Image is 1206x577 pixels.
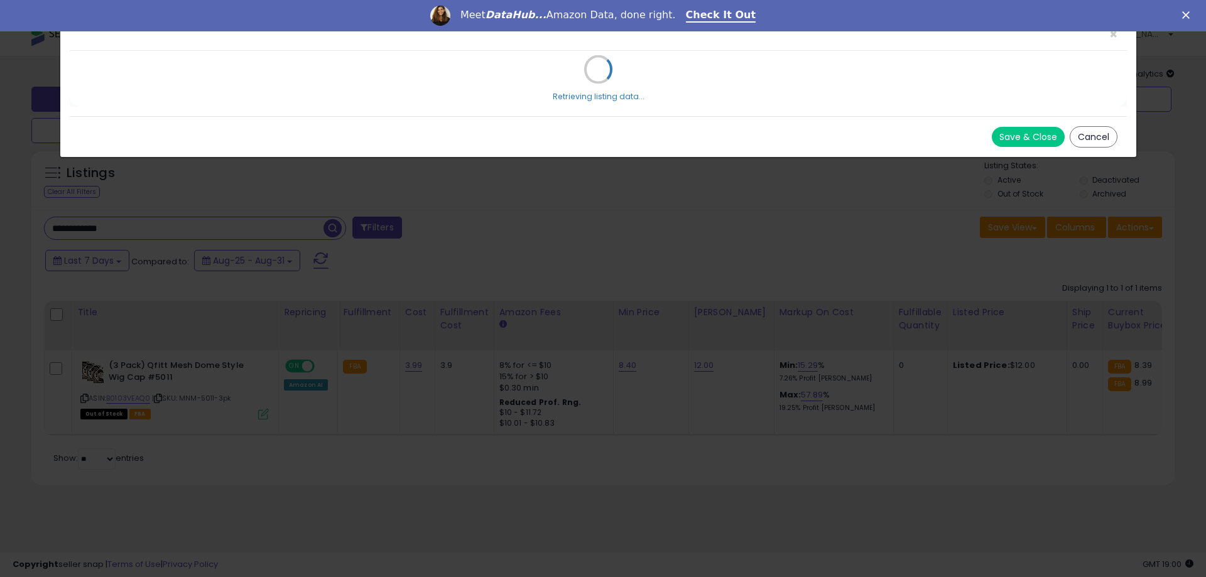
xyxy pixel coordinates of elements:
[992,127,1065,147] button: Save & Close
[460,9,676,21] div: Meet Amazon Data, done right.
[430,6,450,26] img: Profile image for Georgie
[486,9,546,21] i: DataHub...
[1182,11,1195,19] div: Close
[686,9,756,23] a: Check It Out
[1109,25,1117,43] span: ×
[553,91,644,102] div: Retrieving listing data...
[1070,126,1117,148] button: Cancel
